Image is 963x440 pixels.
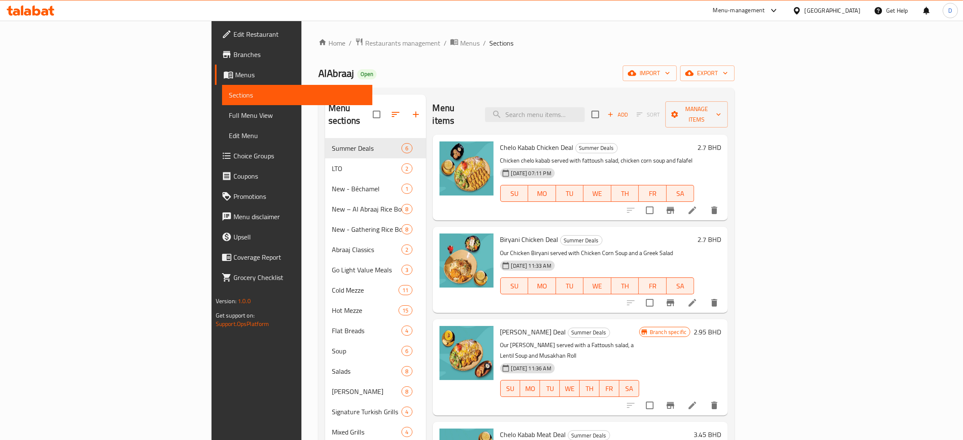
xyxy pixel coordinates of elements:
[222,125,372,146] a: Edit Menu
[646,328,690,336] span: Branch specific
[215,186,372,206] a: Promotions
[660,293,681,313] button: Branch-specific-item
[402,327,412,335] span: 4
[401,244,412,255] div: items
[485,107,585,122] input: search
[524,383,537,395] span: MO
[402,266,412,274] span: 3
[229,90,366,100] span: Sections
[667,277,694,294] button: SA
[402,408,412,416] span: 4
[508,169,555,177] span: [DATE] 07:11 PM
[325,381,426,402] div: [PERSON_NAME]8
[623,65,677,81] button: import
[401,407,412,417] div: items
[586,106,604,123] span: Select section
[399,305,412,315] div: items
[500,233,559,246] span: Biryani Chicken Deal
[332,265,401,275] span: Go Light Value Meals
[500,185,528,202] button: SU
[215,227,372,247] a: Upsell
[402,347,412,355] span: 6
[641,201,659,219] span: Select to update
[439,326,494,380] img: Jojah Kabab Deal
[401,386,412,397] div: items
[528,277,556,294] button: MO
[222,105,372,125] a: Full Menu View
[704,395,724,416] button: delete
[332,427,401,437] span: Mixed Grills
[238,296,251,307] span: 1.0.0
[500,380,521,397] button: SU
[805,6,860,15] div: [GEOGRAPHIC_DATA]
[667,185,694,202] button: SA
[583,277,611,294] button: WE
[332,204,401,214] span: New – Al Abraaj Rice Box
[233,29,366,39] span: Edit Restaurant
[500,155,694,166] p: Chicken chelo kabab served with fattoush salad, chicken corn soup and falafel
[235,70,366,80] span: Menus
[500,326,566,338] span: [PERSON_NAME] Deal
[233,171,366,181] span: Coupons
[672,104,721,125] span: Manage items
[528,185,556,202] button: MO
[332,326,401,336] span: Flat Breads
[233,252,366,262] span: Coverage Report
[713,5,765,16] div: Menu-management
[332,407,401,417] div: Signature Turkish Grills
[401,265,412,275] div: items
[325,361,426,381] div: Salads8
[642,187,663,200] span: FR
[568,328,610,338] div: Summer Deals
[325,341,426,361] div: Soup6
[697,141,721,153] h6: 2.7 BHD
[611,185,639,202] button: TH
[450,38,480,49] a: Menus
[215,146,372,166] a: Choice Groups
[332,244,401,255] span: Abraaj Classics
[215,65,372,85] a: Menus
[670,280,691,292] span: SA
[325,280,426,300] div: Cold Mezze11
[332,366,401,376] span: Salads
[556,185,584,202] button: TU
[385,104,406,125] span: Sort sections
[401,204,412,214] div: items
[489,38,513,48] span: Sections
[948,6,952,15] span: D
[325,138,426,158] div: Summer Deals6
[697,234,721,245] h6: 2.7 BHD
[401,326,412,336] div: items
[233,212,366,222] span: Menu disclaimer
[583,185,611,202] button: WE
[665,101,728,128] button: Manage items
[631,108,665,121] span: Select section first
[460,38,480,48] span: Menus
[687,68,728,79] span: export
[399,307,412,315] span: 15
[402,185,412,193] span: 1
[606,110,629,120] span: Add
[215,166,372,186] a: Coupons
[556,277,584,294] button: TU
[561,236,602,245] span: Summer Deals
[233,151,366,161] span: Choice Groups
[694,326,721,338] h6: 2.95 BHD
[532,280,553,292] span: MO
[402,225,412,234] span: 8
[604,108,631,121] span: Add item
[332,285,399,295] span: Cold Mezze
[687,205,697,215] a: Edit menu item
[332,224,401,234] div: New - Gathering Rice Box
[318,38,735,49] nav: breadcrumb
[332,143,401,153] span: Summer Deals
[325,239,426,260] div: Abraaj Classics2
[639,277,667,294] button: FR
[401,184,412,194] div: items
[399,286,412,294] span: 11
[543,383,556,395] span: TU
